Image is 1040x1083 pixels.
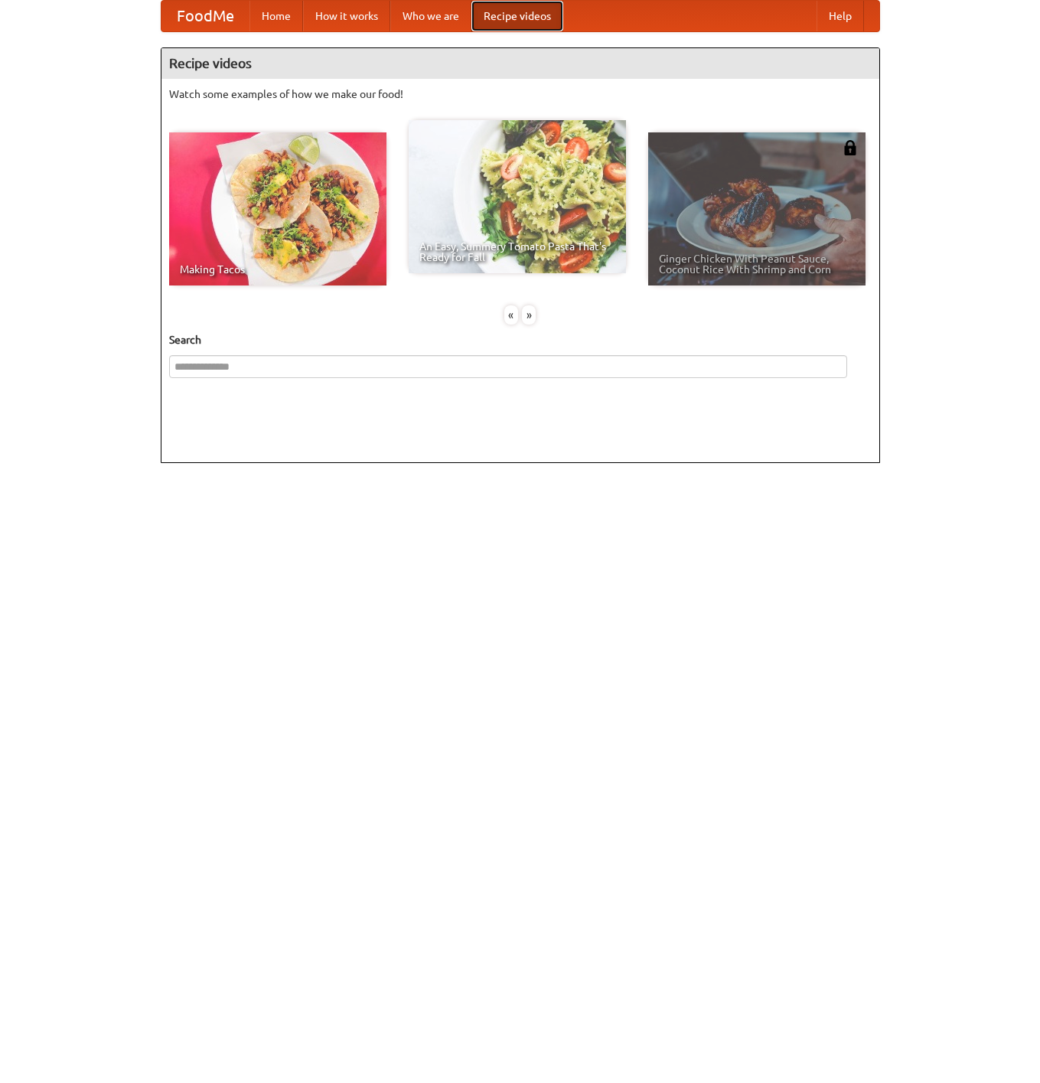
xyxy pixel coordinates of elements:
img: 483408.png [843,140,858,155]
h5: Search [169,332,872,347]
div: » [522,305,536,325]
a: FoodMe [161,1,249,31]
a: An Easy, Summery Tomato Pasta That's Ready for Fall [409,120,626,273]
a: Home [249,1,303,31]
a: How it works [303,1,390,31]
div: « [504,305,518,325]
a: Recipe videos [471,1,563,31]
h4: Recipe videos [161,48,879,79]
p: Watch some examples of how we make our food! [169,86,872,102]
span: An Easy, Summery Tomato Pasta That's Ready for Fall [419,241,615,263]
a: Who we are [390,1,471,31]
a: Help [817,1,864,31]
span: Making Tacos [180,264,376,275]
a: Making Tacos [169,132,386,285]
